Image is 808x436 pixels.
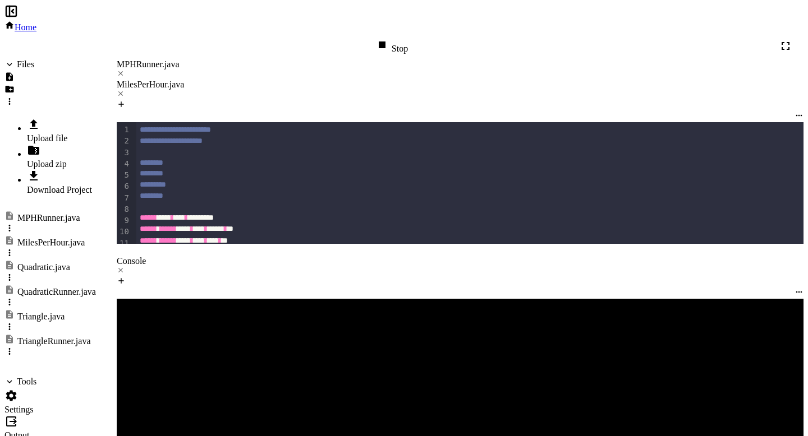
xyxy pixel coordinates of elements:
[117,159,131,170] div: 4
[17,59,34,69] div: Files
[15,22,36,32] span: Home
[117,59,804,80] div: MPHRunner.java
[17,336,91,346] div: TriangleRunner.java
[117,80,804,100] div: MilesPerHour.java
[375,38,408,54] div: Stop
[117,59,804,69] div: MPHRunner.java
[27,118,96,143] li: Upload file
[117,170,131,181] div: 5
[117,238,131,249] div: 11
[117,181,131,192] div: 6
[117,226,131,238] div: 10
[27,169,96,195] li: Download Project
[117,256,804,276] div: Console
[17,262,70,272] div: Quadratic.java
[27,143,96,169] li: Upload zip
[4,405,96,415] div: Settings
[117,204,131,215] div: 8
[17,238,85,248] div: MilesPerHour.java
[117,147,131,159] div: 3
[4,22,36,32] a: Home
[117,80,804,90] div: MilesPerHour.java
[17,377,36,387] div: Tools
[117,124,131,136] div: 1
[117,136,131,147] div: 2
[17,287,96,297] div: QuadraticRunner.java
[117,193,131,204] div: 7
[17,312,65,322] div: Triangle.java
[117,256,804,266] div: Console
[117,215,131,226] div: 9
[17,213,80,223] div: MPHRunner.java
